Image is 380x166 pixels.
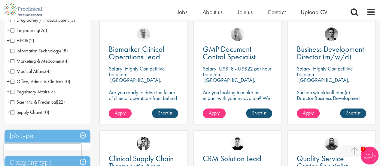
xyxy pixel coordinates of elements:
[11,68,45,74] span: Medical Affairs
[297,65,310,72] span: Salary
[109,89,178,118] p: Are you ready to drive the future of clinical operations from behind the scenes? Looking to be in...
[63,58,69,64] span: (4)
[115,110,126,116] span: Apply
[11,99,65,105] span: Scientific & Preclinical
[11,109,49,115] span: Supply Chain
[219,65,271,72] p: US$18 - US$22 per hour
[7,67,10,76] span: +
[109,44,164,62] span: Biomarker Clinical Operations Lead
[268,8,286,16] a: Contact
[7,15,10,24] span: +
[360,146,366,152] span: 1
[41,109,49,115] span: (10)
[11,48,68,54] span: Information Technology
[152,108,178,118] a: Shortlist
[109,45,178,61] a: Biomarker Clinical Operations Lead
[325,137,338,150] img: Ashley Bennett
[60,48,68,54] span: (18)
[11,109,41,115] span: Supply Chain
[203,153,261,164] span: CRM Solution Lead
[203,44,256,62] span: GMP Document Control Specialist
[209,110,220,116] span: Apply
[57,99,65,105] span: (22)
[246,108,272,118] a: Shortlist
[45,68,51,74] span: (4)
[4,144,81,162] iframe: reCAPTCHA
[5,130,90,143] h3: Job type
[301,8,327,16] a: Upload CV
[11,89,49,95] span: Regulatory Affairs
[203,108,226,118] a: Apply
[62,78,70,85] span: (10)
[11,27,47,33] span: Engineering
[7,77,10,86] span: +
[7,56,10,65] span: +
[11,48,60,54] span: Information Technology
[11,17,75,23] span: Drug Safety / Product Safety
[303,110,314,116] span: Apply
[11,17,69,23] span: Drug Safety / Product Safety
[7,36,10,45] span: +
[313,65,353,72] p: Highly Competitive
[137,27,150,41] img: Joshua Bye
[7,87,10,96] span: +
[137,137,150,150] img: Edward Little
[11,58,63,64] span: Marketing & Medcomms
[203,77,255,89] p: [GEOGRAPHIC_DATA], [GEOGRAPHIC_DATA]
[109,71,127,78] span: Location:
[109,65,122,72] span: Salary
[297,45,366,61] a: Business Development Director (m/w/d)
[11,68,51,74] span: Medical Affairs
[177,8,187,16] a: Jobs
[297,89,366,124] p: Suchen wir aktuell eine(n) Director Business Development (m/w/d) Standort: [GEOGRAPHIC_DATA] | Mo...
[11,27,39,33] span: Engineering
[231,27,244,41] img: Shannon Briggs
[69,17,75,23] span: (3)
[11,37,34,44] span: HEOR
[203,65,216,72] span: Salary
[202,8,223,16] a: About us
[109,77,161,89] p: [GEOGRAPHIC_DATA], [GEOGRAPHIC_DATA]
[203,71,221,78] span: Location:
[238,8,253,16] a: Join us
[11,78,62,85] span: Office, Admin & Clerical
[297,77,349,89] p: [GEOGRAPHIC_DATA], [GEOGRAPHIC_DATA]
[231,137,244,150] img: Patrick Melody
[325,27,338,41] img: Max Slevogt
[11,99,57,105] span: Scientific & Preclinical
[39,27,47,33] span: (26)
[340,108,366,118] a: Shortlist
[7,108,10,117] span: +
[7,26,10,35] span: +
[297,71,315,78] span: Location:
[11,89,55,95] span: Regulatory Affairs
[125,65,165,72] p: Highly Competitive
[203,45,272,61] a: GMP Document Control Specialist
[297,108,320,118] a: Apply
[203,155,272,162] a: CRM Solution Lead
[360,146,378,164] img: Chatbot
[49,89,55,95] span: (7)
[11,78,70,85] span: Office, Admin & Clerical
[11,37,29,44] span: HEOR
[7,97,10,106] span: +
[297,44,364,62] span: Business Development Director (m/w/d)
[109,108,132,118] a: Apply
[29,37,34,44] span: (2)
[11,58,69,64] span: Marketing & Medcomms
[203,89,272,124] p: Are you looking to make an impact with your innovation? We are working with a well-established ph...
